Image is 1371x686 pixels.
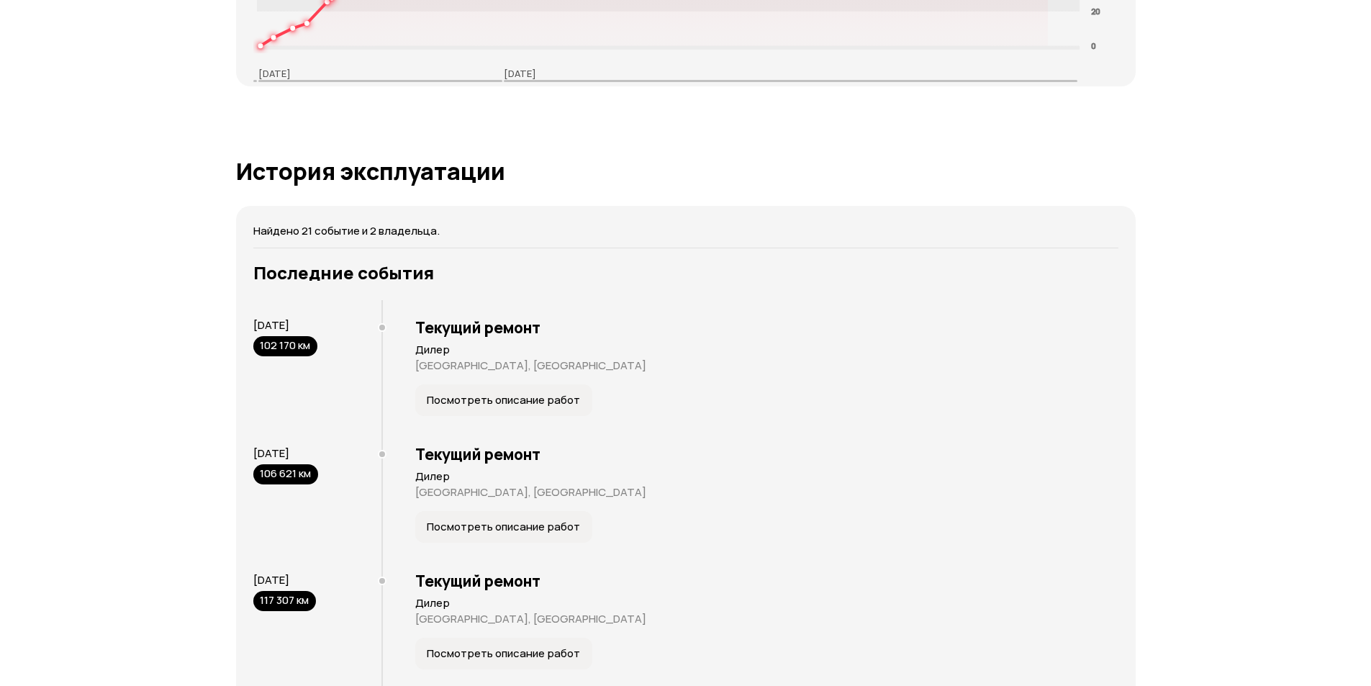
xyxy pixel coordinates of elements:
[504,67,536,80] p: [DATE]
[1091,6,1100,17] tspan: 20
[253,223,1118,239] p: Найдено 21 событие и 2 владельца.
[236,158,1136,184] h1: История эксплуатации
[415,612,1118,626] p: [GEOGRAPHIC_DATA], [GEOGRAPHIC_DATA]
[253,464,318,484] div: 106 621 км
[415,469,1118,484] p: Дилер
[253,572,289,587] span: [DATE]
[253,446,289,461] span: [DATE]
[427,520,580,534] span: Посмотреть описание работ
[415,318,1118,337] h3: Текущий ремонт
[1091,40,1096,51] tspan: 0
[253,317,289,333] span: [DATE]
[427,646,580,661] span: Посмотреть описание работ
[253,263,1118,283] h3: Последние события
[415,638,592,669] button: Посмотреть описание работ
[415,358,1118,373] p: [GEOGRAPHIC_DATA], [GEOGRAPHIC_DATA]
[415,384,592,416] button: Посмотреть описание работ
[258,67,291,80] p: [DATE]
[415,572,1118,590] h3: Текущий ремонт
[415,511,592,543] button: Посмотреть описание работ
[253,336,317,356] div: 102 170 км
[415,485,1118,500] p: [GEOGRAPHIC_DATA], [GEOGRAPHIC_DATA]
[415,596,1118,610] p: Дилер
[415,445,1118,464] h3: Текущий ремонт
[427,393,580,407] span: Посмотреть описание работ
[253,591,316,611] div: 117 307 км
[415,343,1118,357] p: Дилер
